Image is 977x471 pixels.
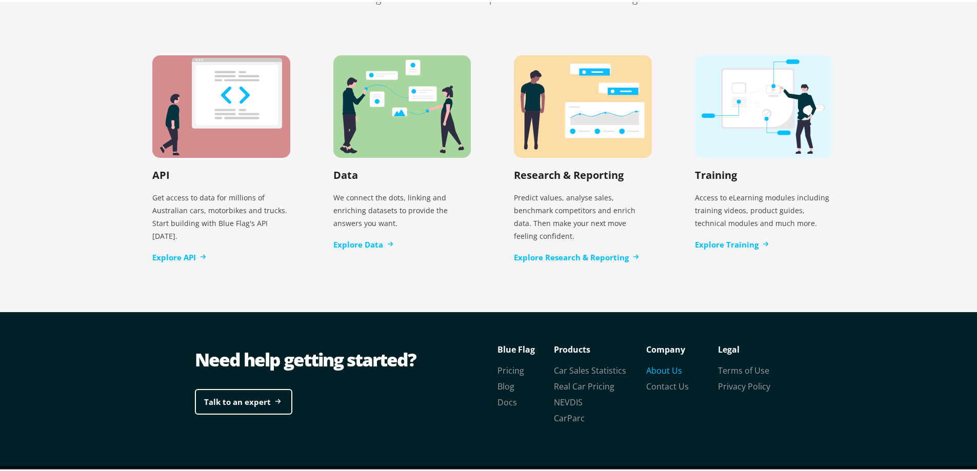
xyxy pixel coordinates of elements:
p: Company [646,340,718,355]
a: Pricing [497,363,524,374]
a: Privacy Policy [718,379,770,390]
a: Contact Us [646,379,689,390]
p: Blue Flag [497,340,554,355]
div: Need help getting started? [195,345,492,371]
h2: Training [695,166,737,180]
a: Blog [497,379,514,390]
a: Explore Data [333,237,393,249]
h2: Research & Reporting [514,166,624,180]
p: Get access to data for millions of Australian cars, motorbikes and trucks. Start building with Bl... [152,185,290,244]
p: We connect the dots, linking and enriching datasets to provide the answers you want. [333,185,471,232]
p: Products [554,340,646,355]
a: CarParc [554,411,585,422]
h2: Data [333,166,358,180]
p: Legal [718,340,790,355]
p: Predict values, analyse sales, benchmark competitors and enrich data. Then make your next move fe... [514,185,652,244]
a: Real Car Pricing [554,379,614,390]
a: Car Sales Statistics [554,363,626,374]
p: Access to eLearning modules including training videos, product guides, technical modules and much... [695,185,833,232]
a: NEVDIS [554,395,583,406]
a: Explore API [152,250,206,261]
h2: API [152,166,170,180]
a: Explore Training [695,237,769,249]
a: Talk to an expert [195,387,292,413]
a: Explore Research & Reporting [514,250,639,261]
a: About Us [646,363,682,374]
a: Terms of Use [718,363,769,374]
a: Docs [497,395,517,406]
